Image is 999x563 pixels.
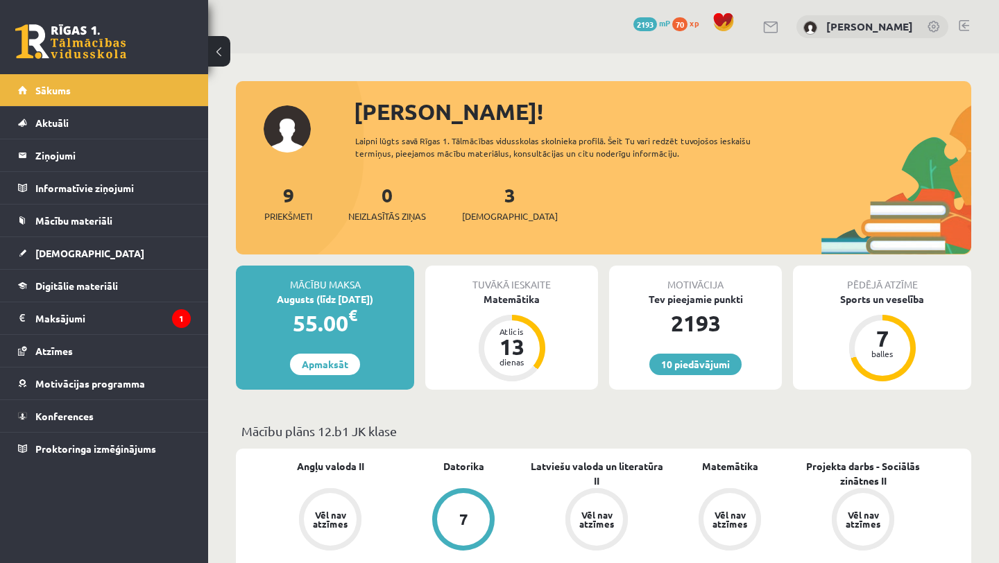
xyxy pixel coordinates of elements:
[663,488,796,553] a: Vēl nav atzīmes
[18,107,191,139] a: Aktuāli
[803,21,817,35] img: Adriana Ansone
[35,84,71,96] span: Sākums
[348,209,426,223] span: Neizlasītās ziņas
[459,512,468,527] div: 7
[311,510,350,528] div: Vēl nav atzīmes
[796,488,930,553] a: Vēl nav atzīmes
[462,182,558,223] a: 3[DEMOGRAPHIC_DATA]
[633,17,670,28] a: 2193 mP
[659,17,670,28] span: mP
[18,139,191,171] a: Ziņojumi
[690,17,699,28] span: xp
[35,345,73,357] span: Atzīmes
[18,335,191,367] a: Atzīmes
[35,377,145,390] span: Motivācijas programma
[530,488,663,553] a: Vēl nav atzīmes
[609,292,782,306] div: Tev pieejamie punkti
[35,214,112,227] span: Mācību materiāli
[18,302,191,334] a: Maksājumi1
[425,292,598,306] div: Matemātika
[264,182,312,223] a: 9Priekšmeti
[290,354,360,375] a: Apmaksāt
[35,442,156,455] span: Proktoringa izmēģinājums
[425,266,598,292] div: Tuvākā ieskaite
[35,247,144,259] span: [DEMOGRAPHIC_DATA]
[425,292,598,383] a: Matemātika Atlicis 13 dienas
[236,266,414,292] div: Mācību maksa
[702,459,758,474] a: Matemātika
[15,24,126,59] a: Rīgas 1. Tālmācības vidusskola
[241,422,966,440] p: Mācību plāns 12.b1 JK klase
[443,459,484,474] a: Datorika
[355,135,796,159] div: Laipni lūgts savā Rīgas 1. Tālmācības vidusskolas skolnieka profilā. Šeit Tu vari redzēt tuvojošo...
[530,459,663,488] a: Latviešu valoda un literatūra II
[348,305,357,325] span: €
[172,309,191,328] i: 1
[35,116,69,129] span: Aktuāli
[793,292,971,306] div: Sports un veselība
[18,205,191,236] a: Mācību materiāli
[672,17,688,31] span: 70
[18,172,191,204] a: Informatīvie ziņojumi
[35,172,191,204] legend: Informatīvie ziņojumi
[862,327,903,349] div: 7
[793,266,971,292] div: Pēdējā atzīme
[35,139,191,171] legend: Ziņojumi
[354,95,971,128] div: [PERSON_NAME]!
[491,358,533,366] div: dienas
[18,237,191,269] a: [DEMOGRAPHIC_DATA]
[397,488,530,553] a: 7
[609,306,782,340] div: 2193
[35,279,118,292] span: Digitālie materiāli
[844,510,882,528] div: Vēl nav atzīmes
[577,510,616,528] div: Vēl nav atzīmes
[793,292,971,383] a: Sports un veselība 7 balles
[18,270,191,302] a: Digitālie materiāli
[264,209,312,223] span: Priekšmeti
[18,367,191,399] a: Motivācijas programma
[264,488,397,553] a: Vēl nav atzīmes
[236,306,414,340] div: 55.00
[18,400,191,432] a: Konferences
[348,182,426,223] a: 0Neizlasītās ziņas
[236,292,414,306] div: Augusts (līdz [DATE])
[35,302,191,334] legend: Maksājumi
[609,266,782,292] div: Motivācija
[491,327,533,336] div: Atlicis
[796,459,930,488] a: Projekta darbs - Sociālās zinātnes II
[297,459,364,474] a: Angļu valoda II
[633,17,657,31] span: 2193
[35,410,94,422] span: Konferences
[18,74,191,106] a: Sākums
[710,510,749,528] div: Vēl nav atzīmes
[18,433,191,465] a: Proktoringa izmēģinājums
[649,354,742,375] a: 10 piedāvājumi
[862,349,903,358] div: balles
[826,19,913,33] a: [PERSON_NAME]
[672,17,706,28] a: 70 xp
[462,209,558,223] span: [DEMOGRAPHIC_DATA]
[491,336,533,358] div: 13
